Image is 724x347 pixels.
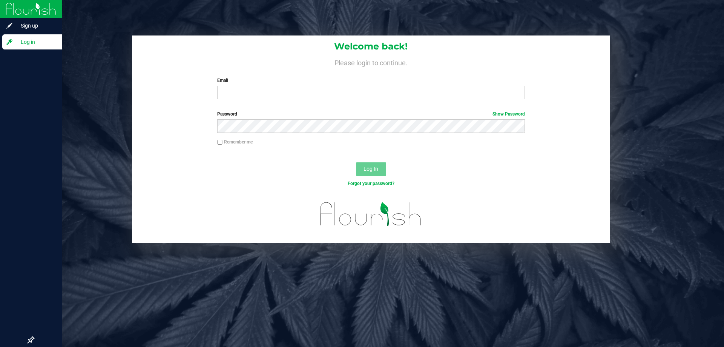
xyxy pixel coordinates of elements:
span: Log In [364,166,378,172]
inline-svg: Log in [6,38,13,46]
a: Forgot your password? [348,181,394,186]
label: Email [217,77,525,84]
input: Remember me [217,140,222,145]
inline-svg: Sign up [6,22,13,29]
h4: Please login to continue. [132,57,610,66]
label: Remember me [217,139,253,145]
h1: Welcome back! [132,42,610,51]
span: Sign up [13,21,58,30]
span: Log in [13,37,58,46]
span: Password [217,111,237,117]
img: flourish_logo.svg [311,195,431,233]
a: Show Password [492,111,525,117]
button: Log In [356,162,386,176]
